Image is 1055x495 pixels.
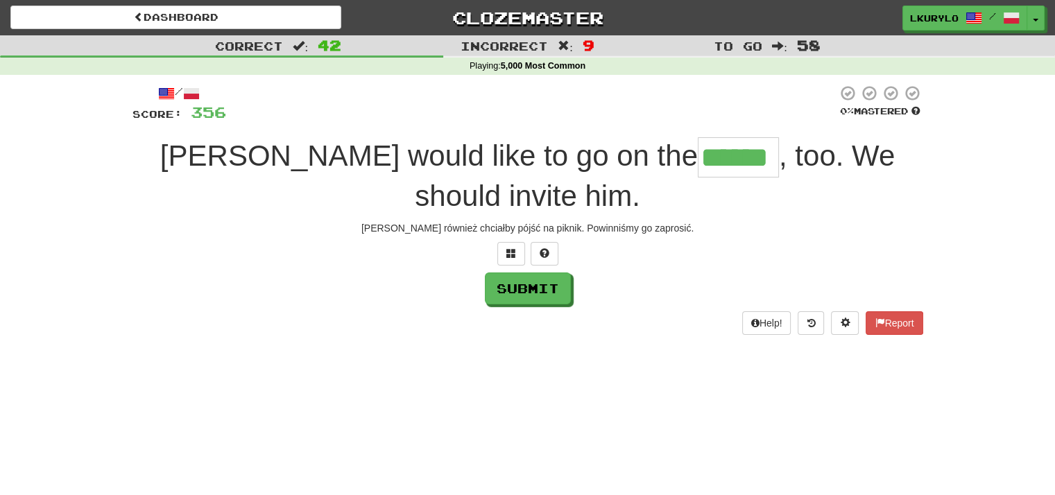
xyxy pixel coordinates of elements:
strong: 5,000 Most Common [501,61,585,71]
button: Single letter hint - you only get 1 per sentence and score half the points! alt+h [531,242,558,266]
div: / [132,85,226,102]
span: 0 % [840,105,854,116]
span: : [293,40,308,52]
span: 58 [797,37,821,53]
span: [PERSON_NAME] would like to go on the [160,139,698,172]
span: Lkurylo [910,12,959,24]
a: Lkurylo / [902,6,1027,31]
div: Mastered [837,105,923,118]
button: Report [866,311,923,335]
button: Submit [485,272,571,304]
a: Clozemaster [362,6,693,30]
span: 9 [583,37,594,53]
span: / [989,11,996,21]
a: Dashboard [10,6,341,29]
button: Help! [742,311,791,335]
span: : [772,40,787,52]
button: Switch sentence to multiple choice alt+p [497,242,525,266]
span: : [558,40,573,52]
button: Round history (alt+y) [798,311,824,335]
span: To go [714,39,762,53]
span: 42 [318,37,341,53]
span: Correct [215,39,283,53]
span: Incorrect [461,39,548,53]
span: 356 [191,103,226,121]
span: Score: [132,108,182,120]
div: [PERSON_NAME] również chciałby pójść na piknik. Powinniśmy go zaprosić. [132,221,923,235]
